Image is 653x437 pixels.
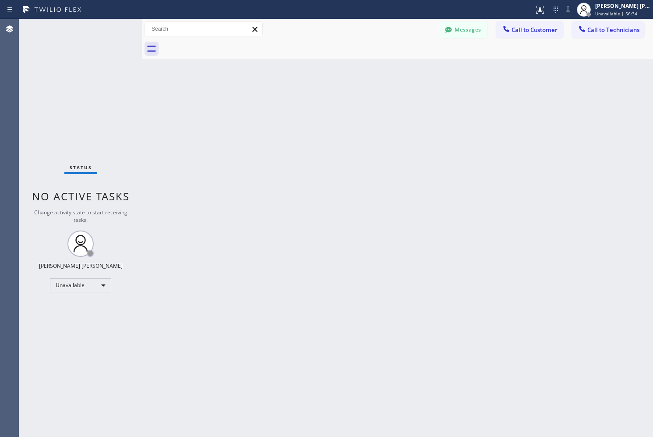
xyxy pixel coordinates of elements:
span: Change activity state to start receiving tasks. [34,209,127,224]
span: Unavailable | 56:34 [595,11,637,17]
span: Status [70,164,92,171]
button: Call to Technicians [572,21,644,38]
button: Mute [562,4,574,16]
div: Unavailable [50,278,111,292]
span: Call to Technicians [587,26,639,34]
button: Call to Customer [496,21,563,38]
input: Search [145,22,262,36]
div: [PERSON_NAME] [PERSON_NAME] [39,262,123,270]
button: Messages [439,21,487,38]
span: Call to Customer [512,26,558,34]
span: No active tasks [32,189,130,203]
div: [PERSON_NAME] [PERSON_NAME] [595,2,650,10]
